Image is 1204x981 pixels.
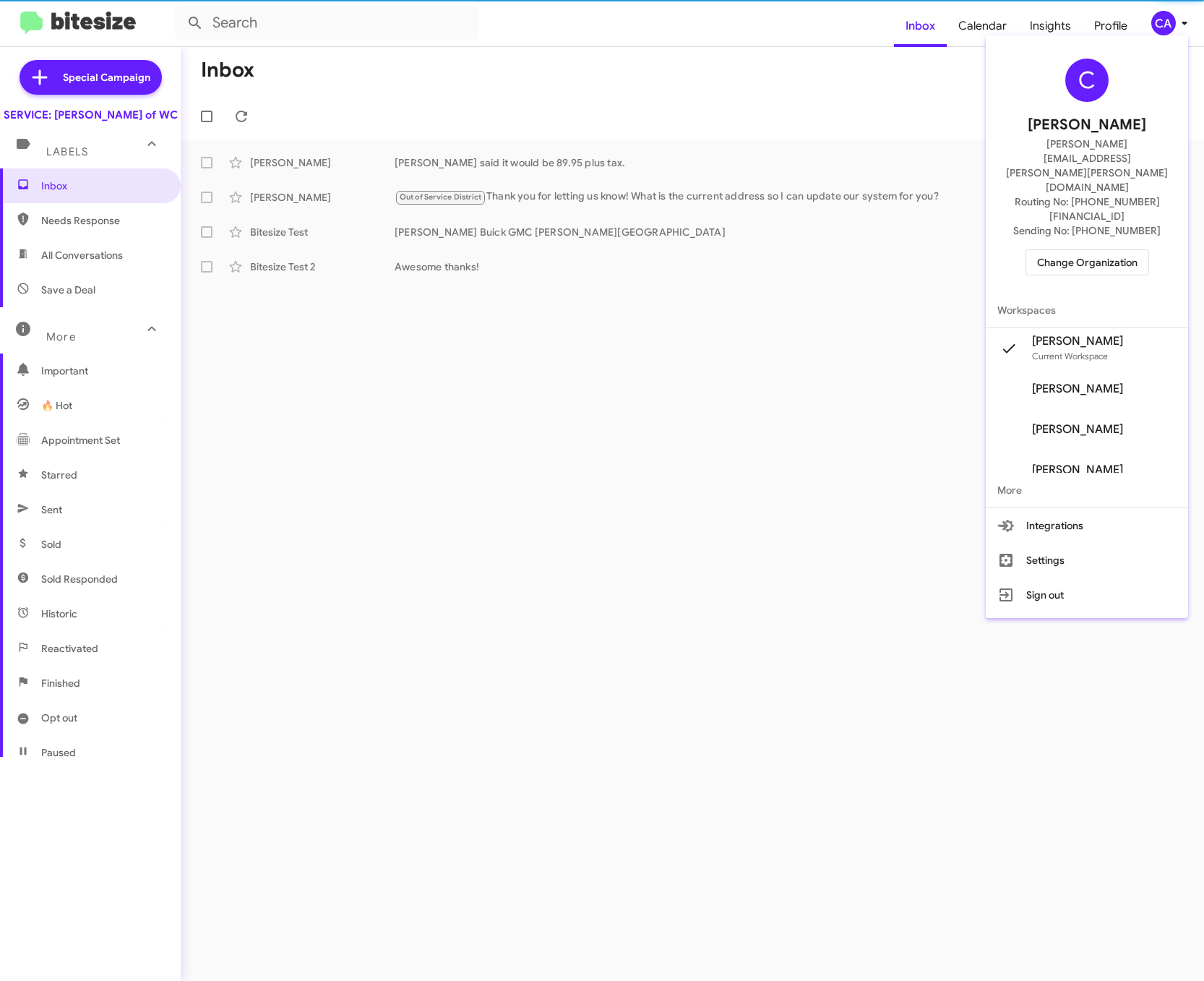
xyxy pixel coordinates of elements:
[986,473,1188,507] span: More
[1003,194,1171,223] span: Routing No: [PHONE_NUMBER][FINANCIAL_ID]
[1037,250,1138,275] span: Change Organization
[1032,422,1123,437] span: [PERSON_NAME]
[986,543,1188,578] button: Settings
[1013,223,1161,238] span: Sending No: [PHONE_NUMBER]
[1065,59,1109,102] div: C
[1028,113,1146,137] span: [PERSON_NAME]
[986,293,1188,327] span: Workspaces
[1032,351,1108,361] span: Current Workspace
[1025,249,1149,275] button: Change Organization
[986,508,1188,543] button: Integrations
[1032,382,1123,396] span: [PERSON_NAME]
[1032,463,1123,477] span: [PERSON_NAME]
[1032,334,1123,348] span: [PERSON_NAME]
[1003,137,1171,194] span: [PERSON_NAME][EMAIL_ADDRESS][PERSON_NAME][PERSON_NAME][DOMAIN_NAME]
[986,578,1188,612] button: Sign out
